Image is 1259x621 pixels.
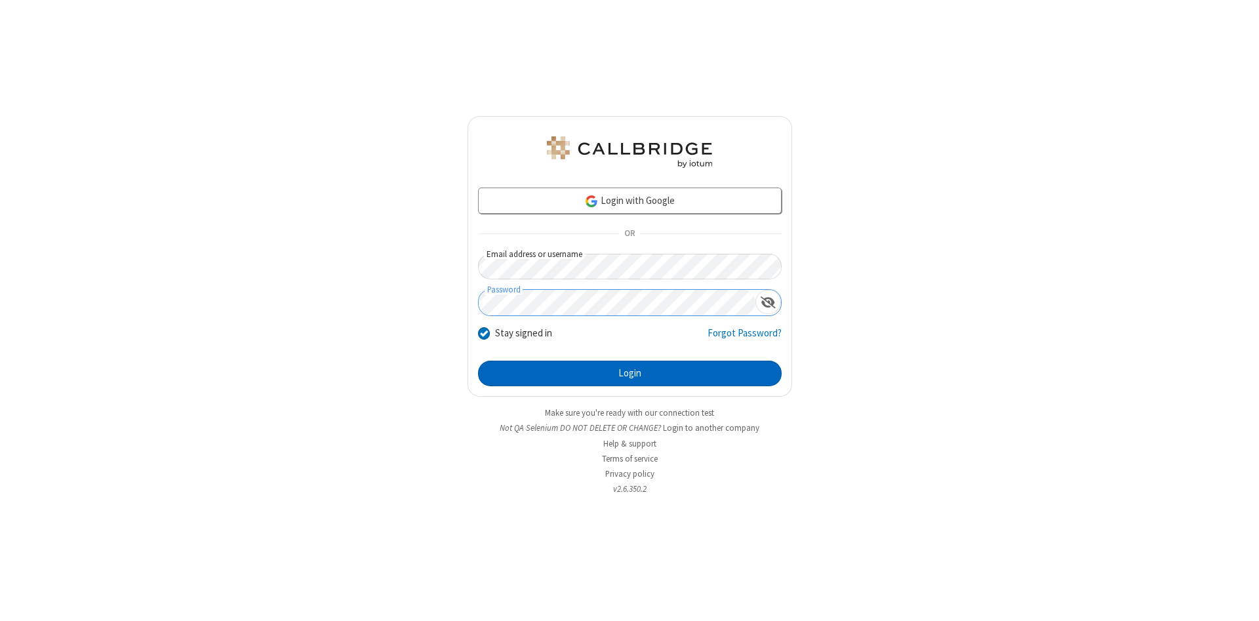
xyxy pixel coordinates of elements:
a: Terms of service [602,453,658,464]
a: Login with Google [478,188,782,214]
a: Forgot Password? [708,326,782,351]
a: Help & support [603,438,656,449]
button: Login [478,361,782,387]
label: Stay signed in [495,326,552,341]
img: QA Selenium DO NOT DELETE OR CHANGE [544,136,715,168]
li: Not QA Selenium DO NOT DELETE OR CHANGE? [468,422,792,434]
span: OR [619,225,640,243]
iframe: Chat [1226,587,1249,612]
input: Email address or username [478,254,782,279]
a: Privacy policy [605,468,654,479]
img: google-icon.png [584,194,599,209]
input: Password [479,290,755,315]
button: Login to another company [663,422,759,434]
li: v2.6.350.2 [468,483,792,495]
div: Show password [755,290,781,314]
a: Make sure you're ready with our connection test [545,407,714,418]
